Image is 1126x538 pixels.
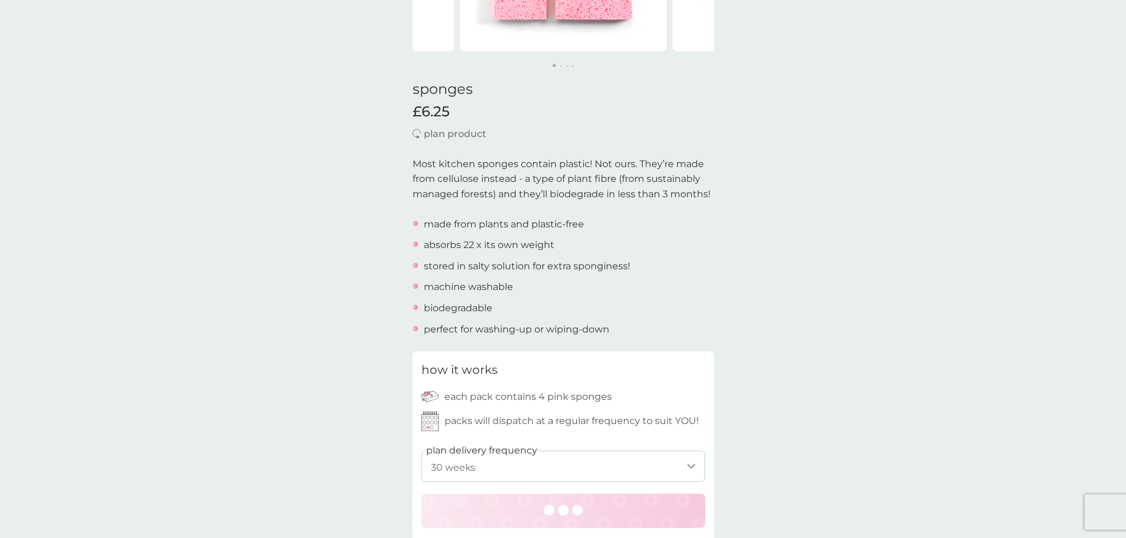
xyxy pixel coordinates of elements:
[424,126,486,142] p: plan product
[444,413,699,429] p: packs will dispatch at a regular frequency to suit YOU!
[421,360,498,379] h3: how it works
[444,389,612,405] p: each pack contains 4 pink sponges
[424,259,630,274] p: stored in salty solution for extra sponginess!
[424,301,492,316] p: biodegradable
[424,322,609,337] p: perfect for washing-up or wiping-down
[426,443,537,458] label: plan delivery frequency
[424,217,584,232] p: made from plants and plastic-free
[413,103,450,120] span: £6.25
[424,279,513,295] p: machine washable
[413,81,714,98] h1: sponges
[424,237,554,253] p: absorbs 22 x its own weight
[413,156,714,202] p: Most kitchen sponges contain plastic! Not ours. They’re made from cellulose instead - a type of p...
